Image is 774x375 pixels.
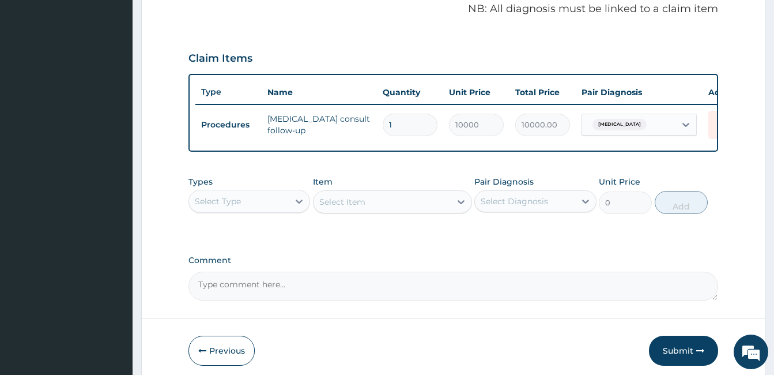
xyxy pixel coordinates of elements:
th: Pair Diagnosis [576,81,703,104]
th: Quantity [377,81,443,104]
span: We're online! [67,114,159,230]
span: [MEDICAL_DATA] [592,119,647,130]
div: Chat with us now [60,65,194,80]
td: [MEDICAL_DATA] consult follow-up [262,107,377,142]
button: Add [655,191,708,214]
td: Procedures [195,114,262,136]
label: Unit Price [599,176,640,187]
th: Actions [703,81,760,104]
div: Minimize live chat window [189,6,217,33]
label: Types [188,177,213,187]
p: NB: All diagnosis must be linked to a claim item [188,2,718,17]
label: Item [313,176,333,187]
th: Total Price [509,81,576,104]
th: Name [262,81,377,104]
img: d_794563401_company_1708531726252_794563401 [21,58,47,87]
th: Unit Price [443,81,509,104]
div: Select Type [195,196,241,207]
button: Submit [649,336,718,366]
th: Type [195,81,262,103]
textarea: Type your message and hit 'Enter' [6,252,220,292]
h3: Claim Items [188,52,252,65]
button: Previous [188,336,255,366]
div: Select Diagnosis [481,196,548,207]
label: Comment [188,256,718,265]
label: Pair Diagnosis [474,176,534,187]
